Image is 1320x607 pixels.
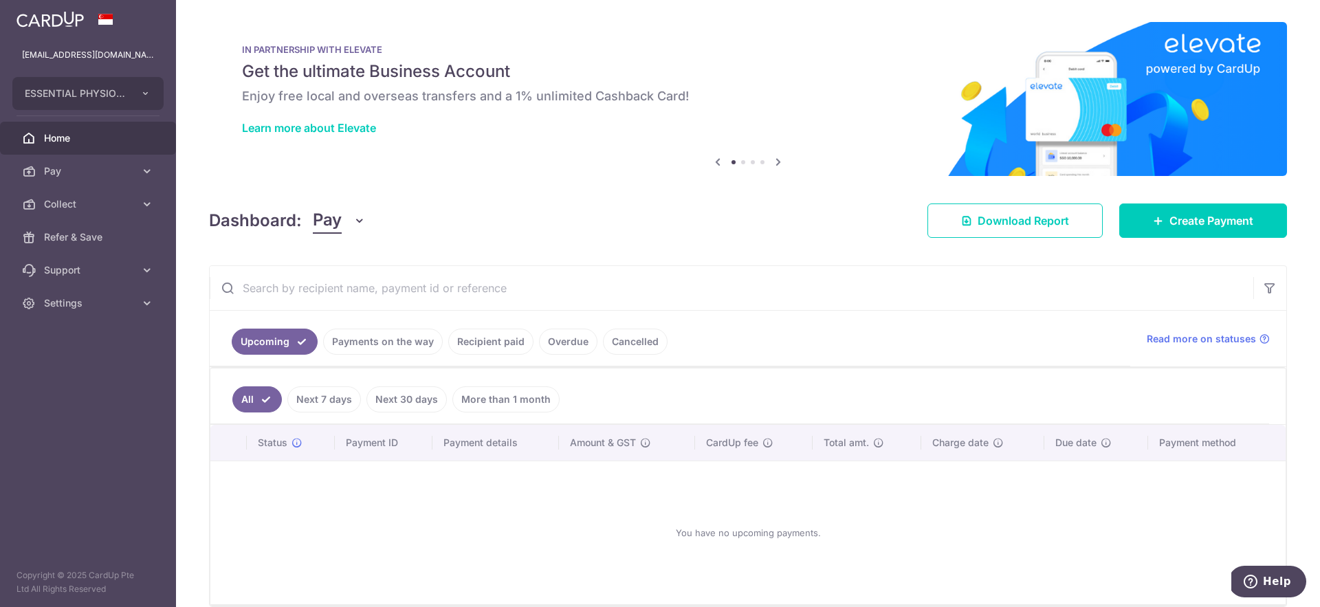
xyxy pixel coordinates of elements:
th: Payment details [432,425,559,461]
h5: Get the ultimate Business Account [242,60,1254,82]
p: [EMAIL_ADDRESS][DOMAIN_NAME] [22,48,154,62]
a: More than 1 month [452,386,560,412]
a: Download Report [927,203,1103,238]
span: CardUp fee [706,436,758,450]
a: Recipient paid [448,329,533,355]
button: ESSENTIAL PHYSIOTHERAPY PTE. LTD. [12,77,164,110]
span: Pay [313,208,342,234]
input: Search by recipient name, payment id or reference [210,266,1253,310]
span: ESSENTIAL PHYSIOTHERAPY PTE. LTD. [25,87,126,100]
h6: Enjoy free local and overseas transfers and a 1% unlimited Cashback Card! [242,88,1254,104]
span: Settings [44,296,135,310]
span: Create Payment [1169,212,1253,229]
span: Pay [44,164,135,178]
span: Refer & Save [44,230,135,244]
a: Cancelled [603,329,668,355]
a: Next 30 days [366,386,447,412]
a: All [232,386,282,412]
th: Payment method [1148,425,1286,461]
div: You have no upcoming payments. [227,472,1269,593]
span: Charge date [932,436,989,450]
th: Payment ID [335,425,432,461]
span: Read more on statuses [1147,332,1256,346]
a: Upcoming [232,329,318,355]
iframe: Opens a widget where you can find more information [1231,566,1306,600]
span: Due date [1055,436,1097,450]
a: Read more on statuses [1147,332,1270,346]
button: Pay [313,208,366,234]
a: Learn more about Elevate [242,121,376,135]
span: Collect [44,197,135,211]
span: Status [258,436,287,450]
h4: Dashboard: [209,208,302,233]
a: Create Payment [1119,203,1287,238]
p: IN PARTNERSHIP WITH ELEVATE [242,44,1254,55]
a: Payments on the way [323,329,443,355]
img: Renovation banner [209,22,1287,176]
span: Support [44,263,135,277]
a: Overdue [539,329,597,355]
span: Amount & GST [570,436,636,450]
span: Home [44,131,135,145]
span: Total amt. [824,436,869,450]
span: Download Report [978,212,1069,229]
a: Next 7 days [287,386,361,412]
img: CardUp [16,11,84,27]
